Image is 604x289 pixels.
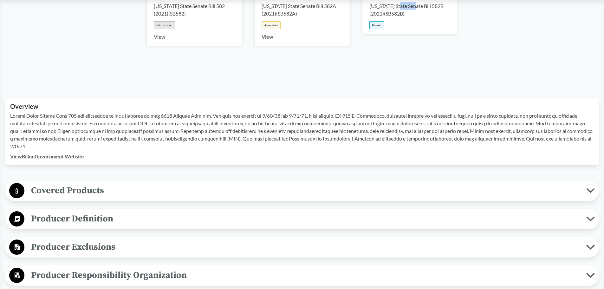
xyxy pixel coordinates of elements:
button: Producer Definition [7,211,597,227]
div: [US_STATE] State Senate Bill 582B (2021) ( SB582B ) [369,2,451,17]
a: ViewBillonGovernment Website [10,153,84,159]
p: Loremi Dolor Sitame Cons 705 adi elitseddoe te inc utlaboree do mag 6618 Aliquae Adminim. Ven qui... [10,112,594,150]
div: [US_STATE] State Senate Bill 582 (2021) ( SB582 ) [154,2,235,17]
div: Passed [369,21,384,29]
button: Producer Exclusions [7,239,597,255]
span: Producer Definition [24,212,586,226]
a: View [154,34,166,40]
div: [US_STATE] State Senate Bill 582A (2021) ( SB582A ) [262,2,343,17]
span: Producer Responsibility Organization [24,268,586,282]
div: Introduced [154,21,175,29]
a: View [262,34,273,40]
span: Covered Products [24,183,586,198]
span: Producer Exclusions [24,240,586,254]
div: Amended [262,21,281,29]
button: Producer Responsibility Organization [7,267,597,284]
h2: Overview [10,103,594,110]
button: Covered Products [7,183,597,199]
